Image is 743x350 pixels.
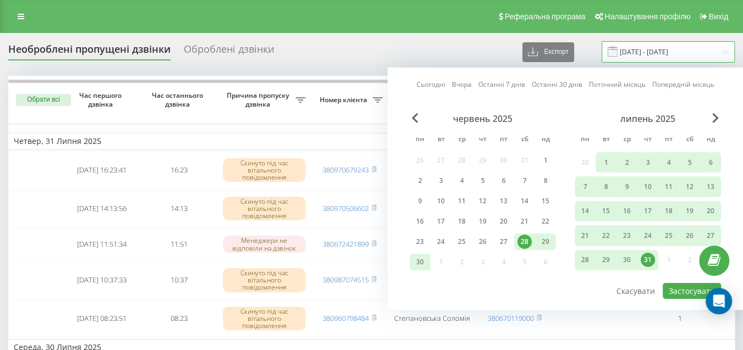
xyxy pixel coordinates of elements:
[620,204,634,218] div: 16
[660,132,677,148] abbr: п’ятниця
[223,197,305,221] div: Скинуто під час вітального повідомлення
[409,234,430,250] div: пн 23 черв 2025 р.
[599,180,613,194] div: 8
[575,176,596,197] div: пн 7 лип 2025 р.
[700,201,721,221] div: нд 20 лип 2025 р.
[641,229,655,243] div: 24
[323,275,369,285] a: 380987074515
[514,193,535,209] div: сб 14 черв 2025 р.
[496,214,511,229] div: 20
[517,194,532,208] div: 14
[413,174,427,188] div: 2
[413,214,427,229] div: 16
[516,132,533,148] abbr: субота
[616,201,637,221] div: ср 16 лип 2025 р.
[451,193,472,209] div: ср 11 черв 2025 р.
[63,301,140,337] td: [DATE] 08:23:51
[409,193,430,209] div: пн 9 черв 2025 р.
[514,213,535,230] div: сб 21 черв 2025 р.
[596,201,616,221] div: вт 15 лип 2025 р.
[610,283,661,299] button: Скасувати
[493,234,514,250] div: пт 27 черв 2025 р.
[709,12,728,21] span: Вихід
[63,262,140,298] td: [DATE] 10:37:33
[679,152,700,173] div: сб 5 лип 2025 р.
[140,152,217,188] td: 16:23
[578,204,592,218] div: 14
[538,194,553,208] div: 15
[430,234,451,250] div: вт 24 черв 2025 р.
[434,235,448,249] div: 24
[451,173,472,189] div: ср 4 черв 2025 р.
[433,132,449,148] abbr: вівторок
[323,165,369,175] a: 380970679243
[616,249,637,270] div: ср 30 лип 2025 р.
[681,132,698,148] abbr: субота
[658,225,679,246] div: пт 25 лип 2025 р.
[652,79,714,90] a: Попередній місяць
[412,113,418,123] span: Previous Month
[184,43,274,60] div: Оброблені дзвінки
[575,113,721,124] div: липень 2025
[658,201,679,221] div: пт 18 лип 2025 р.
[663,283,721,299] button: Застосувати
[637,201,658,221] div: чт 17 лип 2025 р.
[409,173,430,189] div: пн 2 черв 2025 р.
[658,176,679,197] div: пт 11 лип 2025 р.
[535,173,556,189] div: нд 8 черв 2025 р.
[616,225,637,246] div: ср 23 лип 2025 р.
[616,176,637,197] div: ср 9 лип 2025 р.
[620,155,634,169] div: 2
[323,313,369,323] a: 380960798484
[493,173,514,189] div: пт 6 черв 2025 р.
[223,236,305,252] div: Менеджери не відповіли на дзвінок
[514,234,535,250] div: сб 28 черв 2025 р.
[223,307,305,331] div: Скинуто під час вітального повідомлення
[455,194,469,208] div: 11
[476,214,490,229] div: 19
[538,153,553,168] div: 1
[409,254,430,270] div: пн 30 черв 2025 р.
[662,155,676,169] div: 4
[604,12,690,21] span: Налаштування профілю
[434,174,448,188] div: 3
[637,152,658,173] div: чт 3 лип 2025 р.
[619,132,635,148] abbr: середа
[700,152,721,173] div: нд 6 лип 2025 р.
[413,194,427,208] div: 9
[682,180,697,194] div: 12
[451,234,472,250] div: ср 25 черв 2025 р.
[409,113,556,124] div: червень 2025
[496,235,511,249] div: 27
[493,193,514,209] div: пт 13 черв 2025 р.
[223,158,305,182] div: Скинуто під час вітального повідомлення
[703,155,718,169] div: 6
[700,225,721,246] div: нд 27 лип 2025 р.
[472,234,493,250] div: чт 26 черв 2025 р.
[637,176,658,197] div: чт 10 лип 2025 р.
[589,79,646,90] a: Поточний місяць
[599,229,613,243] div: 22
[63,229,140,260] td: [DATE] 11:51:34
[409,213,430,230] div: пн 16 черв 2025 р.
[140,229,217,260] td: 11:51
[662,180,676,194] div: 11
[538,174,553,188] div: 8
[637,225,658,246] div: чт 24 лип 2025 р.
[522,42,574,62] button: Експорт
[472,173,493,189] div: чт 5 черв 2025 р.
[430,213,451,230] div: вт 17 черв 2025 р.
[662,204,676,218] div: 18
[496,194,511,208] div: 13
[702,132,719,148] abbr: неділя
[434,214,448,229] div: 17
[455,174,469,188] div: 4
[455,235,469,249] div: 25
[535,213,556,230] div: нд 22 черв 2025 р.
[575,225,596,246] div: пн 21 лип 2025 р.
[599,253,613,267] div: 29
[596,249,616,270] div: вт 29 лип 2025 р.
[578,229,592,243] div: 21
[658,152,679,173] div: пт 4 лип 2025 р.
[451,213,472,230] div: ср 18 черв 2025 р.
